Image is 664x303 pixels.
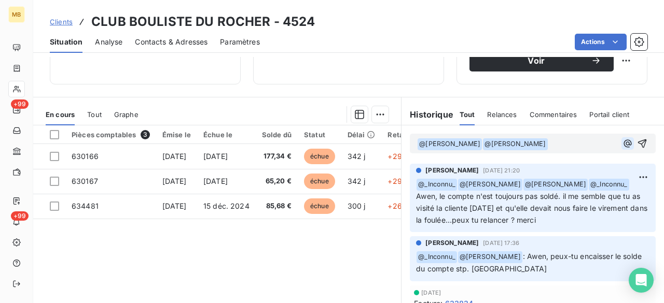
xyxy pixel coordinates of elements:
[304,149,335,164] span: échue
[388,152,410,161] span: +297 j
[262,131,292,139] div: Solde dû
[11,99,29,109] span: +99
[46,110,75,119] span: En cours
[458,251,522,263] span: @ [PERSON_NAME]
[203,201,250,210] span: 15 déc. 2024
[460,110,475,119] span: Tout
[416,252,644,273] span: : Awen, peux-tu encaisser le solde du compte stp. [GEOGRAPHIC_DATA]
[135,37,208,47] span: Contacts & Adresses
[162,152,187,161] span: [DATE]
[91,12,315,31] h3: CLUB BOULISTE DU ROCHER - 4524
[417,251,457,263] span: @ _Inconnu_
[575,34,627,50] button: Actions
[203,131,250,139] div: Échue le
[483,167,520,174] span: [DATE] 21:20
[348,177,366,185] span: 342 j
[262,151,292,162] span: 177,34 €
[304,131,335,139] div: Statut
[304,174,335,189] span: échue
[589,110,629,119] span: Portail client
[629,268,654,293] div: Open Intercom Messenger
[416,192,649,224] span: Awen, le compte n'est toujours pas soldé. il me semble que tu as visité la cliente [DATE] et qu'e...
[348,131,376,139] div: Délai
[95,37,122,47] span: Analyse
[348,152,366,161] span: 342 j
[162,201,187,210] span: [DATE]
[421,290,441,296] span: [DATE]
[114,110,139,119] span: Graphe
[220,37,260,47] span: Paramètres
[388,177,410,185] span: +297 j
[72,201,99,210] span: 634481
[458,179,522,191] span: @ [PERSON_NAME]
[589,179,629,191] span: @ _Inconnu_
[530,110,577,119] span: Commentaires
[304,198,335,214] span: échue
[483,240,519,246] span: [DATE] 17:36
[388,201,410,210] span: +267 j
[203,152,228,161] span: [DATE]
[402,108,453,121] h6: Historique
[203,177,228,185] span: [DATE]
[523,179,588,191] span: @ [PERSON_NAME]
[487,110,517,119] span: Relances
[418,138,482,150] span: @ [PERSON_NAME]
[469,50,614,71] button: Voir
[262,176,292,186] span: 65,20 €
[50,17,73,27] a: Clients
[425,238,479,248] span: [PERSON_NAME]
[388,131,421,139] div: Retard
[482,56,591,65] span: Voir
[72,130,150,139] div: Pièces comptables
[72,177,98,185] span: 630167
[8,6,25,23] div: MB
[11,211,29,221] span: +99
[483,138,547,150] span: @ [PERSON_NAME]
[162,177,187,185] span: [DATE]
[162,131,191,139] div: Émise le
[141,130,150,139] span: 3
[50,37,82,47] span: Situation
[87,110,102,119] span: Tout
[50,18,73,26] span: Clients
[262,201,292,211] span: 85,68 €
[348,201,366,210] span: 300 j
[425,166,479,175] span: [PERSON_NAME]
[72,152,99,161] span: 630166
[417,179,457,191] span: @ _Inconnu_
